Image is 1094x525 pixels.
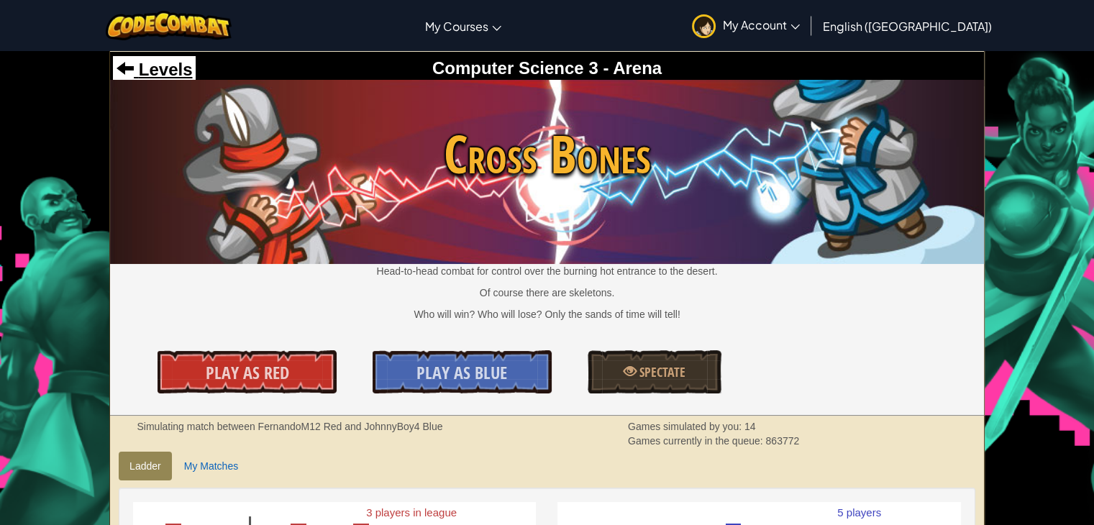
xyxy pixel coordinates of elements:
strong: Simulating match between FernandoM12 Red and JohnnyBoy4 Blue [137,421,442,432]
p: Head-to-head combat for control over the burning hot entrance to the desert. [110,264,984,278]
span: Games currently in the queue: [628,435,765,447]
img: avatar [692,14,716,38]
span: 863772 [765,435,799,447]
span: Levels [134,60,192,79]
span: Computer Science 3 [432,58,598,78]
span: Cross Bones [110,117,984,191]
a: Levels [117,60,192,79]
a: Ladder [119,452,172,480]
p: Of course there are skeletons. [110,286,984,300]
a: English ([GEOGRAPHIC_DATA]) [816,6,999,45]
span: Play As Red [206,361,289,384]
span: 14 [744,421,756,432]
img: CodeCombat logo [106,11,232,40]
span: Games simulated by you: [628,421,744,432]
span: - Arena [598,58,662,78]
p: Who will win? Who will lose? Only the sands of time will tell! [110,307,984,321]
span: Play As Blue [416,361,507,384]
a: My Account [685,3,807,48]
span: My Courses [425,19,488,34]
span: English ([GEOGRAPHIC_DATA]) [823,19,992,34]
text: 5 players [838,506,882,519]
a: My Courses [418,6,509,45]
span: Spectate [637,363,685,381]
a: My Matches [173,452,249,480]
a: Spectate [588,350,722,393]
img: Cross Bones [110,80,984,264]
text: 3 players in league [366,506,457,519]
span: My Account [723,17,800,32]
